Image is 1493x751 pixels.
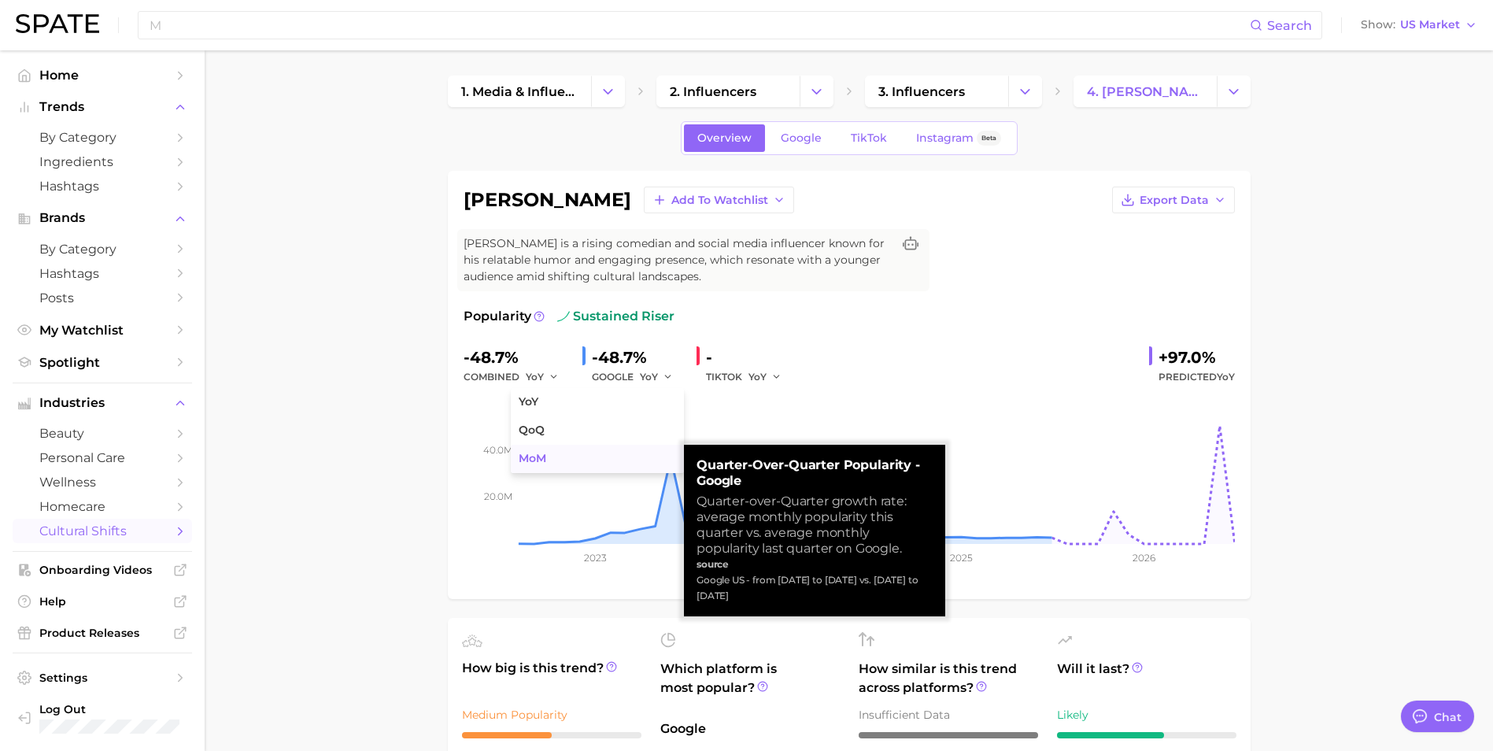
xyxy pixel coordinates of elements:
[39,671,165,685] span: Settings
[464,235,892,285] span: [PERSON_NAME] is a rising comedian and social media influencer known for his relatable humor and ...
[1057,705,1236,724] div: Likely
[39,130,165,145] span: by Category
[39,211,165,225] span: Brands
[557,307,674,326] span: sustained riser
[859,732,1038,738] div: – / 10
[526,370,544,383] span: YoY
[39,290,165,305] span: Posts
[13,666,192,690] a: Settings
[671,194,768,207] span: Add to Watchlist
[519,424,545,437] span: QoQ
[464,345,570,370] div: -48.7%
[859,705,1038,724] div: Insufficient Data
[13,446,192,470] a: personal care
[13,237,192,261] a: by Category
[464,191,631,209] h1: [PERSON_NAME]
[837,124,900,152] a: TikTok
[13,150,192,174] a: Ingredients
[464,307,531,326] span: Popularity
[1140,194,1209,207] span: Export Data
[13,697,192,738] a: Log out. Currently logged in with e-mail nicole.rydzewski@loreal.com.
[748,368,782,387] button: YoY
[39,242,165,257] span: by Category
[448,76,591,107] a: 1. media & influencers
[592,368,684,387] div: GOOGLE
[462,705,641,724] div: Medium Popularity
[13,391,192,415] button: Industries
[859,660,1038,697] span: How similar is this trend across platforms?
[526,368,560,387] button: YoY
[557,310,570,323] img: sustained riser
[511,388,684,473] ul: YoY
[39,179,165,194] span: Hashtags
[462,732,641,738] div: 5 / 10
[583,552,606,564] tspan: 2023
[39,499,165,514] span: homecare
[656,76,800,107] a: 2. influencers
[464,368,570,387] div: combined
[39,426,165,441] span: beauty
[13,590,192,613] a: Help
[39,563,165,577] span: Onboarding Videos
[670,84,756,99] span: 2. influencers
[800,76,833,107] button: Change Category
[39,323,165,338] span: My Watchlist
[148,12,1250,39] input: Search here for a brand, industry, or ingredient
[592,345,684,370] div: -48.7%
[13,519,192,543] a: cultural shifts
[13,350,192,375] a: Spotlight
[13,206,192,230] button: Brands
[13,470,192,494] a: wellness
[981,131,996,145] span: Beta
[644,187,794,213] button: Add to Watchlist
[1087,84,1203,99] span: 4. [PERSON_NAME]
[1267,18,1312,33] span: Search
[950,552,973,564] tspan: 2025
[851,131,887,145] span: TikTok
[697,457,933,489] strong: Quarter-over-Quarter Popularity - Google
[706,368,793,387] div: TIKTOK
[684,124,765,152] a: Overview
[13,261,192,286] a: Hashtags
[697,558,729,570] strong: source
[591,76,625,107] button: Change Category
[1361,20,1395,29] span: Show
[1057,732,1236,738] div: 6 / 10
[39,450,165,465] span: personal care
[39,266,165,281] span: Hashtags
[781,131,822,145] span: Google
[13,125,192,150] a: by Category
[39,68,165,83] span: Home
[39,626,165,640] span: Product Releases
[1133,552,1155,564] tspan: 2026
[16,14,99,33] img: SPATE
[39,396,165,410] span: Industries
[13,286,192,310] a: Posts
[1400,20,1460,29] span: US Market
[767,124,835,152] a: Google
[1159,345,1235,370] div: +97.0%
[39,523,165,538] span: cultural shifts
[660,660,840,712] span: Which platform is most popular?
[878,84,965,99] span: 3. influencers
[1217,76,1251,107] button: Change Category
[13,494,192,519] a: homecare
[1074,76,1217,107] a: 4. [PERSON_NAME]
[916,131,974,145] span: Instagram
[697,131,752,145] span: Overview
[1357,15,1481,35] button: ShowUS Market
[13,621,192,645] a: Product Releases
[13,63,192,87] a: Home
[660,720,840,738] span: Google
[39,355,165,370] span: Spotlight
[13,95,192,119] button: Trends
[39,594,165,609] span: Help
[13,318,192,342] a: My Watchlist
[13,174,192,198] a: Hashtags
[13,421,192,446] a: beauty
[697,494,933,557] div: Quarter-over-Quarter growth rate: average monthly popularity this quarter vs. average monthly pop...
[1159,368,1235,387] span: Predicted
[39,475,165,490] span: wellness
[462,659,641,697] span: How big is this trend?
[903,124,1014,152] a: InstagramBeta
